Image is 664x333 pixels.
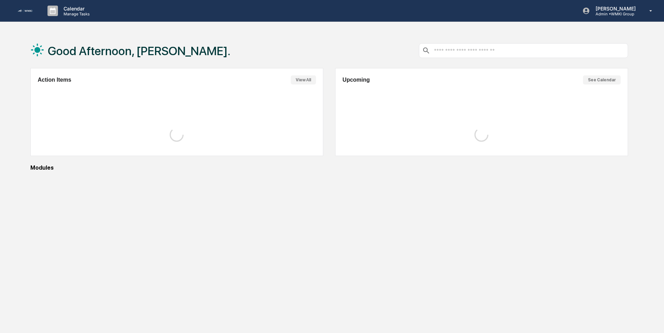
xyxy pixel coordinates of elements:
[38,77,71,83] h2: Action Items
[590,6,639,12] p: [PERSON_NAME]
[590,12,639,16] p: Admin • WMKI Group
[342,77,370,83] h2: Upcoming
[583,75,621,84] button: See Calendar
[58,12,93,16] p: Manage Tasks
[48,44,230,58] h1: Good Afternoon, [PERSON_NAME].
[17,8,34,13] img: logo
[30,164,628,171] div: Modules
[58,6,93,12] p: Calendar
[291,75,316,84] button: View All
